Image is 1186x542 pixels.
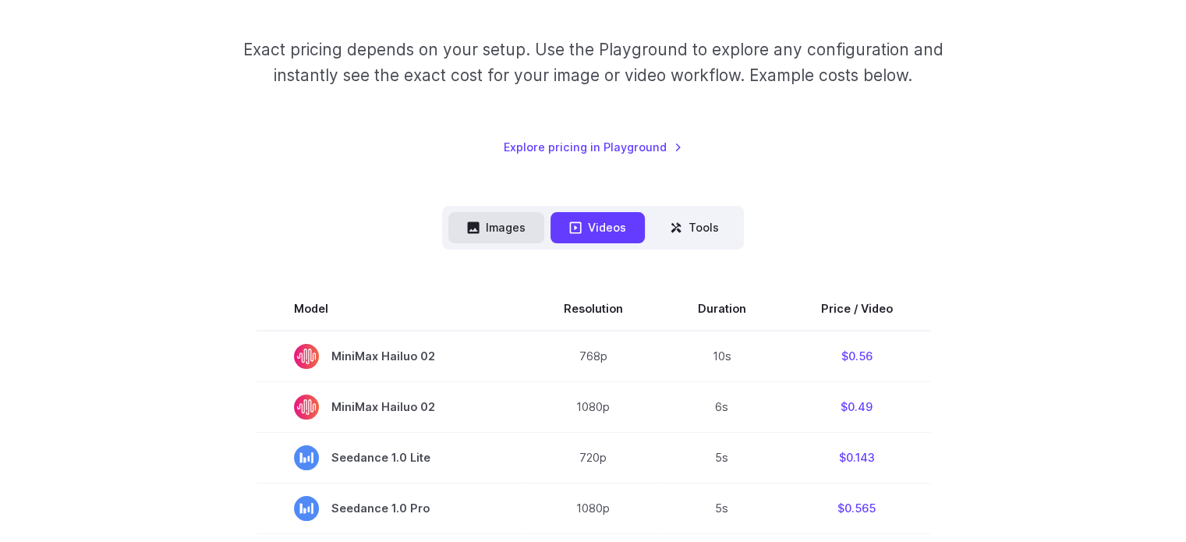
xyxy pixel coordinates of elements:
span: Seedance 1.0 Pro [294,496,489,521]
button: Tools [651,212,738,243]
p: Exact pricing depends on your setup. Use the Playground to explore any configuration and instantl... [213,37,972,89]
td: $0.143 [784,432,930,483]
td: 1080p [526,483,660,533]
td: $0.565 [784,483,930,533]
th: Resolution [526,287,660,331]
td: $0.49 [784,381,930,432]
span: MiniMax Hailuo 02 [294,344,489,369]
span: MiniMax Hailuo 02 [294,395,489,420]
td: 10s [660,331,784,382]
a: Explore pricing in Playground [504,138,682,156]
td: 720p [526,432,660,483]
td: 5s [660,483,784,533]
span: Seedance 1.0 Lite [294,445,489,470]
td: 5s [660,432,784,483]
button: Images [448,212,544,243]
th: Price / Video [784,287,930,331]
td: 1080p [526,381,660,432]
td: 6s [660,381,784,432]
td: 768p [526,331,660,382]
td: $0.56 [784,331,930,382]
th: Model [257,287,526,331]
button: Videos [551,212,645,243]
th: Duration [660,287,784,331]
